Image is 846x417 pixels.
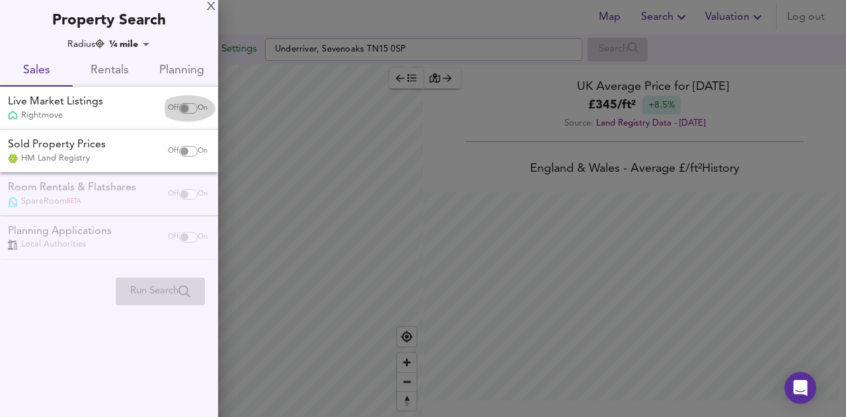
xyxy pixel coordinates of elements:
[116,278,205,305] div: Please enable at least one data source to run a search
[81,61,137,81] span: Rentals
[8,61,65,81] span: Sales
[8,154,18,163] img: Land Registry
[785,372,816,404] div: Open Intercom Messenger
[207,3,215,12] div: X
[67,38,104,51] div: Radius
[8,153,106,165] div: HM Land Registry
[198,103,208,114] span: On
[105,38,154,51] div: ¼ mile
[168,146,179,157] span: Off
[8,137,106,153] div: Sold Property Prices
[153,61,210,81] span: Planning
[168,103,179,114] span: Off
[8,110,103,122] div: Rightmove
[198,146,208,157] span: On
[8,95,103,110] div: Live Market Listings
[8,110,18,122] img: Rightmove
